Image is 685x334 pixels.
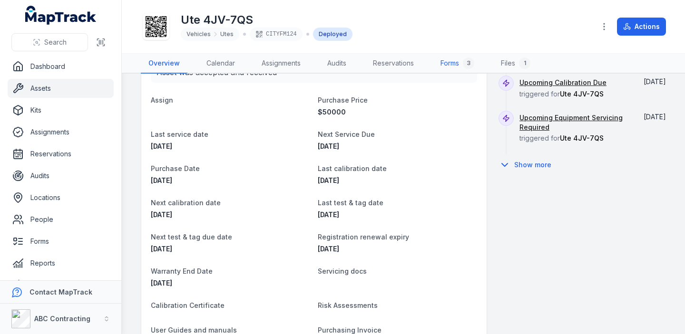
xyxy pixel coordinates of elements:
[318,210,339,219] span: [DATE]
[151,267,213,275] span: Warranty End Date
[186,30,211,38] span: Vehicles
[151,210,172,219] time: 7/23/2025, 7:00:00 AM
[151,233,232,241] span: Next test & tag due date
[8,276,114,295] a: Alerts
[250,28,303,41] div: CITYFM124
[151,245,172,253] span: [DATE]
[519,78,607,98] span: triggered for
[318,210,339,219] time: 1/23/2025, 7:00:00 AM
[8,232,114,251] a: Forms
[318,176,339,184] time: 1/23/2025, 7:00:00 AM
[151,326,237,334] span: User Guides and manuals
[151,245,172,253] time: 7/23/2025, 7:00:00 AM
[44,38,67,47] span: Search
[8,57,114,76] a: Dashboard
[318,245,339,253] time: 12/21/2025, 7:00:00 AM
[644,77,666,86] span: [DATE]
[151,176,172,184] span: [DATE]
[151,301,225,309] span: Calibration Certificate
[433,54,482,74] a: Forms3
[318,164,387,172] span: Last calibration date
[644,113,666,121] span: [DATE]
[493,54,538,74] a: Files1
[318,96,368,104] span: Purchase Price
[318,199,383,207] span: Last test & tag date
[499,155,558,175] button: Show more
[318,326,382,334] span: Purchasing Invoice
[220,30,234,38] span: Utes
[318,142,339,150] time: 12/23/2025, 7:00:00 AM
[151,96,173,104] span: Assign
[8,210,114,229] a: People
[25,6,97,25] a: MapTrack
[318,108,346,116] span: 50000 AUD
[8,123,114,142] a: Assignments
[151,176,172,184] time: 11/20/2024, 7:00:00 AM
[151,142,172,150] span: [DATE]
[151,279,172,287] time: 11/20/2027, 7:00:00 AM
[644,113,666,121] time: 7/14/2025, 9:10:00 AM
[313,28,352,41] div: Deployed
[11,33,88,51] button: Search
[151,210,172,219] span: [DATE]
[151,130,208,138] span: Last service date
[318,130,375,138] span: Next Service Due
[8,254,114,273] a: Reports
[519,57,530,69] div: 1
[151,164,200,172] span: Purchase Date
[181,12,352,28] h1: Ute 4JV-7QS
[318,233,409,241] span: Registration renewal expiry
[617,18,666,36] button: Actions
[318,142,339,150] span: [DATE]
[644,77,666,86] time: 7/29/2025, 8:00:00 AM
[8,79,114,98] a: Assets
[318,301,378,309] span: Risk Assessments
[151,279,172,287] span: [DATE]
[519,78,607,87] a: Upcoming Calibration Due
[560,90,604,98] span: Ute 4JV-7QS
[320,54,354,74] a: Audits
[519,113,630,132] a: Upcoming Equipment Servicing Required
[254,54,308,74] a: Assignments
[318,245,339,253] span: [DATE]
[151,142,172,150] time: 12/23/2024, 7:00:00 AM
[29,288,92,296] strong: Contact MapTrack
[365,54,421,74] a: Reservations
[199,54,243,74] a: Calendar
[8,101,114,120] a: Kits
[519,114,630,142] span: triggered for
[34,315,90,323] strong: ABC Contracting
[8,144,114,163] a: Reservations
[151,199,221,207] span: Next calibration date
[318,267,367,275] span: Servicing docs
[8,166,114,185] a: Audits
[318,176,339,184] span: [DATE]
[463,57,474,69] div: 3
[8,188,114,207] a: Locations
[560,134,604,142] span: Ute 4JV-7QS
[141,54,187,74] a: Overview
